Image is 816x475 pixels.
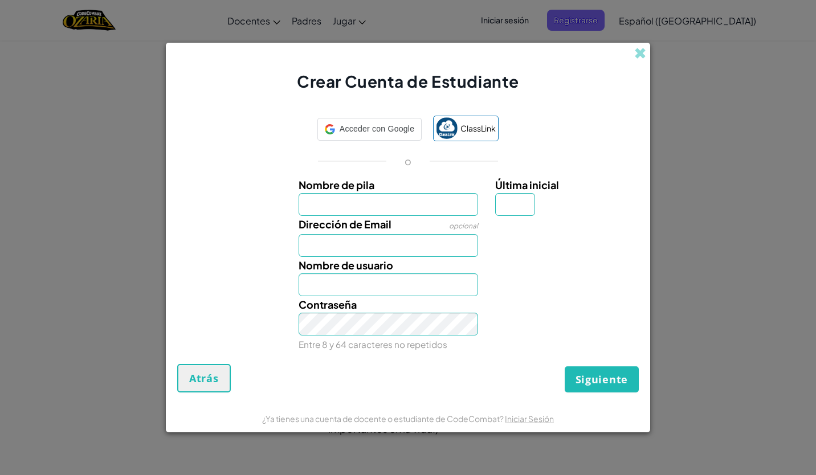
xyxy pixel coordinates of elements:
[299,178,374,191] span: Nombre de pila
[297,71,519,91] span: Crear Cuenta de Estudiante
[576,372,628,386] span: Siguiente
[189,371,219,385] span: Atrás
[317,118,422,141] div: Acceder con Google
[299,339,447,350] small: Entre 8 y 64 caracteres no repetidos
[299,259,393,272] span: Nombre de usuario
[495,178,559,191] span: Última inicial
[449,222,478,230] span: opcional
[262,413,505,424] span: ¿Ya tienes una cuenta de docente o estudiante de CodeCombat?
[405,154,411,168] p: o
[299,298,357,311] span: Contraseña
[565,366,639,392] button: Siguiente
[505,413,554,424] a: Iniciar Sesión
[460,120,496,137] span: ClassLink
[177,364,231,392] button: Atrás
[436,117,458,139] img: classlink-logo-small.png
[340,121,414,137] span: Acceder con Google
[299,218,391,231] span: Dirección de Email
